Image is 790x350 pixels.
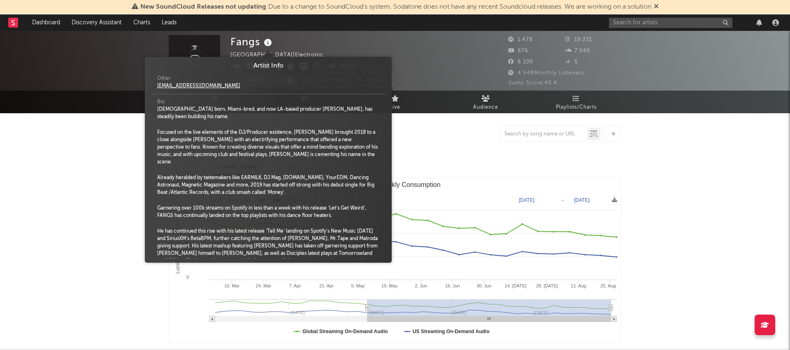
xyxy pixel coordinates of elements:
div: He has continued this rise with his latest release ‘Tell Me’ landing on Spotify’s New Music [DATE... [157,228,379,280]
a: Live [350,91,440,113]
text: US Streaming On-Demand Audio [413,329,490,334]
text: 25. Aug [600,283,616,288]
div: Artist Info [151,61,386,71]
text: 16. Jun [445,283,460,288]
div: Focused on the live elements of the DJ/Producer existence, [PERSON_NAME] brought 2018 to a close ... [157,129,379,166]
span: 6.100 [508,59,533,65]
text: 21. Apr [319,283,334,288]
text: 19. May [381,283,398,288]
text: 28. [DATE] [536,283,558,288]
text: Luminate Weekly Streams [175,216,181,274]
span: 5 [565,59,578,65]
span: 676 [508,48,528,54]
div: Fangs [230,35,274,49]
span: 7.540 [565,48,590,54]
span: Live [390,103,400,112]
a: Playlists/Charts [531,91,621,113]
span: Dismiss [654,4,659,10]
div: Garnering over 100k streams on Spotify in less than a week with his release ‘Let’s Get Weird’, FA... [157,205,379,219]
span: Audience [473,103,498,112]
text: Luminate Weekly Consumption [349,181,440,188]
text: 5. May [351,283,365,288]
span: : Due to a change to SoundCloud's system, Sodatone does not have any recent Soundcloud releases. ... [140,4,651,10]
text: 14. [DATE] [504,283,526,288]
text: [DATE] [574,197,590,203]
a: Charts [128,14,156,31]
text: 30. Jun [476,283,491,288]
span: Other [157,75,171,82]
a: Dashboard [26,14,66,31]
text: [DATE] [519,197,534,203]
text: 10. Mar [224,283,240,288]
span: Jump Score: 40.4 [508,80,557,86]
input: Search for artists [609,18,732,28]
span: 1.478 [508,37,533,42]
span: Playlists/Charts [556,103,597,112]
span: 19.231 [565,37,592,42]
svg: Luminate Weekly Consumption [169,178,621,343]
a: Discovery Assistant [66,14,128,31]
text: 11. Aug [571,283,586,288]
div: [GEOGRAPHIC_DATA] | Electronic [230,50,333,60]
text: → [560,197,565,203]
div: Already heralded by tastemakers like EARMILK, DJ Mag, [DOMAIN_NAME], YourEDM, Dancing Astronaut, ... [157,174,379,196]
text: 2. Jun [415,283,427,288]
a: Leads [156,14,182,31]
a: [EMAIL_ADDRESS][DOMAIN_NAME] [157,84,240,89]
input: Search by song name or URL [500,131,587,138]
a: Audience [440,91,531,113]
span: 4.948 Monthly Listeners [508,70,584,76]
div: [DEMOGRAPHIC_DATA] born, Miami-bred, and now LA-based producer [PERSON_NAME], has steadily been b... [157,106,379,121]
span: Bio [157,98,165,106]
text: 7. Apr [289,283,301,288]
text: 0 [186,275,189,280]
text: Global Streaming On-Demand Audio [302,329,388,334]
text: 24. Mar [256,283,272,288]
span: New SoundCloud Releases not updating [140,4,266,10]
